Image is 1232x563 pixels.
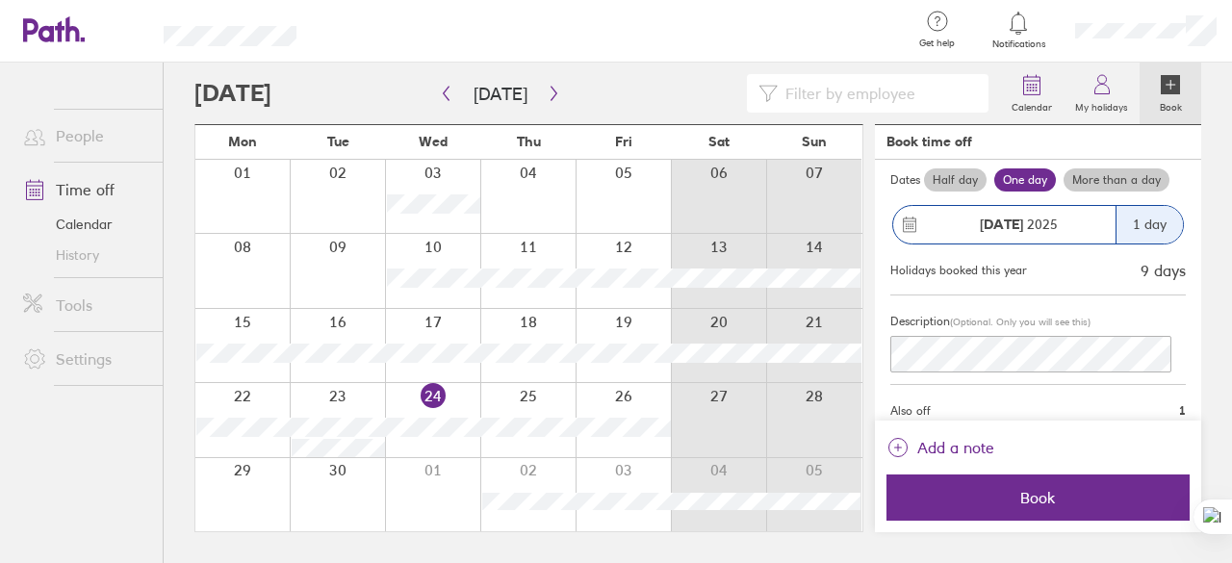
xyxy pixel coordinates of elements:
[517,134,541,149] span: Thu
[980,217,1058,232] span: 2025
[1148,96,1193,114] label: Book
[994,168,1056,192] label: One day
[708,134,730,149] span: Sat
[890,195,1186,254] button: [DATE] 20251 day
[1000,96,1064,114] label: Calendar
[419,134,448,149] span: Wed
[228,134,257,149] span: Mon
[1064,168,1169,192] label: More than a day
[8,240,163,270] a: History
[778,75,977,112] input: Filter by employee
[615,134,632,149] span: Fri
[906,38,968,49] span: Get help
[890,264,1027,277] div: Holidays booked this year
[8,209,163,240] a: Calendar
[988,10,1050,50] a: Notifications
[900,489,1176,506] span: Book
[890,314,950,328] span: Description
[1141,262,1186,279] div: 9 days
[1064,96,1140,114] label: My holidays
[950,316,1091,328] span: (Optional. Only you will see this)
[1179,404,1186,418] span: 1
[1064,63,1140,124] a: My holidays
[890,173,920,187] span: Dates
[1116,206,1183,243] div: 1 day
[8,170,163,209] a: Time off
[886,474,1190,521] button: Book
[890,404,931,418] span: Also off
[886,432,994,463] button: Add a note
[988,38,1050,50] span: Notifications
[458,78,543,110] button: [DATE]
[8,340,163,378] a: Settings
[8,116,163,155] a: People
[8,286,163,324] a: Tools
[924,168,987,192] label: Half day
[1140,63,1201,124] a: Book
[917,432,994,463] span: Add a note
[980,216,1023,233] strong: [DATE]
[802,134,827,149] span: Sun
[886,134,972,149] div: Book time off
[1000,63,1064,124] a: Calendar
[327,134,349,149] span: Tue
